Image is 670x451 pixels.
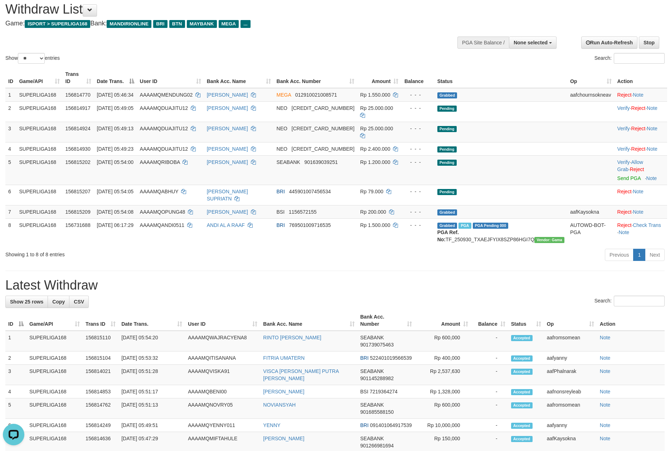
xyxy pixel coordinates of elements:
td: · · [615,101,667,122]
th: Bank Acc. Number: activate to sort column ascending [358,310,415,331]
td: 6 [5,185,16,205]
th: Action [615,68,667,88]
a: YENNY [263,422,280,428]
span: BSI [277,209,285,215]
th: Bank Acc. Number: activate to sort column ascending [274,68,358,88]
td: [DATE] 05:51:13 [118,398,185,419]
a: Note [600,368,611,374]
td: AAAAMQYENNY011 [185,419,260,432]
td: 6 [5,419,26,432]
a: Check Trans [633,222,661,228]
span: Rp 2.400.000 [360,146,390,152]
span: Copy 901145288982 to clipboard [360,375,394,381]
td: AAAAMQITISANANA [185,351,260,365]
th: Balance [401,68,434,88]
a: Reject [631,126,646,131]
span: Copy 901639039251 to clipboard [304,159,338,165]
span: Copy 5859457140486971 to clipboard [292,126,355,131]
span: CSV [74,299,84,305]
td: Rp 400,000 [415,351,471,365]
td: AAAAMQVISKA91 [185,365,260,385]
span: Accepted [511,355,533,362]
div: - - - [404,145,431,152]
a: [PERSON_NAME] [263,436,304,441]
span: Copy 901739075463 to clipboard [360,342,394,348]
td: - [471,419,508,432]
td: AAAAMQNOVRY05 [185,398,260,419]
span: 156814770 [65,92,91,98]
a: [PERSON_NAME] [207,146,248,152]
a: [PERSON_NAME] [207,159,248,165]
td: 4 [5,385,26,398]
th: ID: activate to sort column descending [5,310,26,331]
span: Copy 012910021008571 to clipboard [295,92,337,98]
span: Copy 901685588150 to clipboard [360,409,394,415]
span: Copy [52,299,65,305]
span: Accepted [511,402,533,408]
td: Rp 1,328,000 [415,385,471,398]
a: [PERSON_NAME] [207,126,248,131]
a: Note [619,229,630,235]
span: AAAAMQMENDUNG02 [140,92,193,98]
a: Reject [617,209,632,215]
span: Rp 1.550.000 [360,92,390,98]
td: SUPERLIGA168 [16,185,62,205]
th: Amount: activate to sort column ascending [415,310,471,331]
div: - - - [404,125,431,132]
td: - [471,331,508,351]
td: [DATE] 05:49:51 [118,419,185,432]
td: TF_250930_TXAEJFYIX8SZP86HGI7Q [434,218,567,246]
th: Status [434,68,567,88]
span: [DATE] 06:17:29 [97,222,133,228]
span: AAAAMQANDI0511 [140,222,185,228]
span: SEABANK [360,436,384,441]
td: [DATE] 05:54:20 [118,331,185,351]
span: · [617,159,643,172]
td: AAAAMQWAJRACYENA8 [185,331,260,351]
td: AUTOWD-BOT-PGA [567,218,615,246]
a: Reject [631,105,646,111]
a: Verify [617,146,630,152]
td: · [615,205,667,218]
a: Note [600,422,611,428]
a: Reject [631,146,646,152]
th: User ID: activate to sort column ascending [137,68,204,88]
span: BRI [153,20,167,28]
div: - - - [404,222,431,229]
div: - - - [404,105,431,112]
a: Note [646,175,657,181]
a: Stop [639,37,659,49]
span: [DATE] 05:54:08 [97,209,133,215]
a: Reject [617,189,632,194]
td: SUPERLIGA168 [16,218,62,246]
span: SEABANK [277,159,300,165]
td: · · [615,142,667,155]
td: SUPERLIGA168 [16,101,62,122]
input: Search: [614,296,665,306]
a: Send PGA [617,175,641,181]
span: 156814924 [65,126,91,131]
span: [DATE] 05:46:34 [97,92,133,98]
a: NOVIANSYAH [263,402,296,408]
span: NEO [277,105,287,111]
button: None selected [509,37,557,49]
td: AAAAMQBENI00 [185,385,260,398]
span: 156814930 [65,146,91,152]
a: 1 [633,249,645,261]
th: Date Trans.: activate to sort column ascending [118,310,185,331]
a: Note [647,146,657,152]
span: Rp 25.000.000 [360,105,393,111]
span: Copy 5859457140486971 to clipboard [292,146,355,152]
div: Showing 1 to 8 of 8 entries [5,248,274,258]
a: RINTO [PERSON_NAME] [263,335,321,340]
span: Copy 7219364274 to clipboard [370,389,398,394]
td: 156814249 [83,419,118,432]
span: MEGA [219,20,239,28]
a: FITRIA UMATERN [263,355,305,361]
span: AAAAMQDUAJITU12 [140,105,188,111]
a: [PERSON_NAME] [207,92,248,98]
div: - - - [404,188,431,195]
td: SUPERLIGA168 [26,385,83,398]
td: [DATE] 05:51:17 [118,385,185,398]
a: Note [647,126,657,131]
